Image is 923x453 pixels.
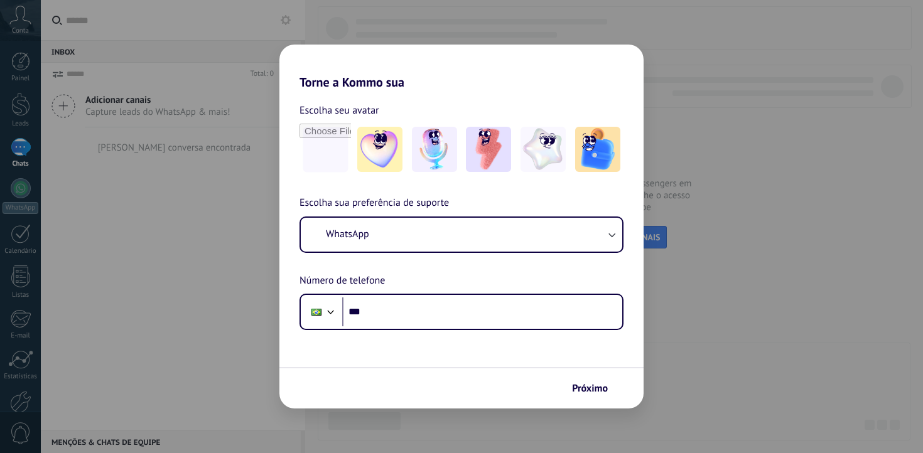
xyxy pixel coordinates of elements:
img: -2.jpeg [412,127,457,172]
span: WhatsApp [326,228,369,240]
img: -3.jpeg [466,127,511,172]
button: Próximo [566,378,625,399]
div: Brazil: + 55 [305,299,328,325]
span: Escolha seu avatar [300,102,379,119]
span: Próximo [572,384,608,393]
img: -4.jpeg [521,127,566,172]
button: WhatsApp [301,218,622,252]
span: Número de telefone [300,273,385,289]
h2: Torne a Kommo sua [279,45,644,90]
span: Escolha sua preferência de suporte [300,195,449,211]
img: -1.jpeg [357,127,402,172]
img: -5.jpeg [575,127,620,172]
